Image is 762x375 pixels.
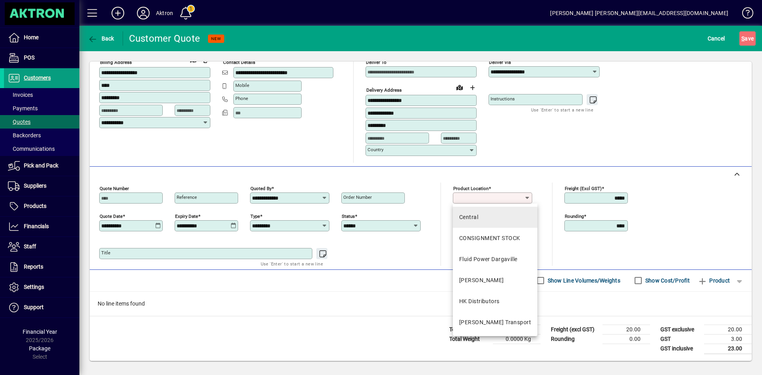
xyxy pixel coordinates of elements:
[4,142,79,156] a: Communications
[453,81,466,94] a: View on map
[4,196,79,216] a: Products
[644,277,690,285] label: Show Cost/Profit
[704,325,752,334] td: 20.00
[343,194,372,200] mat-label: Order number
[250,185,271,191] mat-label: Quoted by
[493,334,541,344] td: 0.0000 Kg
[211,36,221,41] span: NEW
[459,255,518,263] div: Fluid Power Dargaville
[656,325,704,334] td: GST exclusive
[489,60,511,65] mat-label: Deliver via
[24,203,46,209] span: Products
[200,54,212,66] button: Copy to Delivery address
[368,147,383,152] mat-label: Country
[459,318,531,327] div: [PERSON_NAME] Transport
[24,223,49,229] span: Financials
[736,2,752,27] a: Knowledge Base
[739,31,756,46] button: Save
[565,185,602,191] mat-label: Freight (excl GST)
[741,32,754,45] span: ave
[694,273,734,288] button: Product
[602,325,650,334] td: 20.00
[8,119,31,125] span: Quotes
[4,277,79,297] a: Settings
[261,259,323,268] mat-hint: Use 'Enter' to start a new line
[4,237,79,257] a: Staff
[704,344,752,354] td: 23.00
[4,257,79,277] a: Reports
[459,213,478,221] div: Central
[175,213,198,219] mat-label: Expiry date
[602,334,650,344] td: 0.00
[453,312,537,333] mat-option: T. Croft Transport
[741,35,745,42] span: S
[23,329,57,335] span: Financial Year
[4,298,79,317] a: Support
[656,334,704,344] td: GST
[453,291,537,312] mat-option: HK Distributors
[8,105,38,112] span: Payments
[8,92,33,98] span: Invoices
[131,6,156,20] button: Profile
[235,83,249,88] mat-label: Mobile
[4,28,79,48] a: Home
[4,217,79,237] a: Financials
[24,284,44,290] span: Settings
[105,6,131,20] button: Add
[491,96,515,102] mat-label: Instructions
[24,75,51,81] span: Customers
[24,243,36,250] span: Staff
[100,213,123,219] mat-label: Quote date
[453,207,537,228] mat-option: Central
[4,176,79,196] a: Suppliers
[565,213,584,219] mat-label: Rounding
[704,334,752,344] td: 3.00
[547,334,602,344] td: Rounding
[708,32,725,45] span: Cancel
[29,345,50,352] span: Package
[86,31,116,46] button: Back
[453,185,489,191] mat-label: Product location
[8,146,55,152] span: Communications
[90,292,752,316] div: No line items found
[445,334,493,344] td: Total Weight
[88,35,114,42] span: Back
[8,132,41,138] span: Backorders
[453,270,537,291] mat-option: HAMILTON
[459,276,504,285] div: [PERSON_NAME]
[366,60,387,65] mat-label: Deliver To
[129,32,200,45] div: Customer Quote
[101,250,110,256] mat-label: Title
[24,54,35,61] span: POS
[100,185,129,191] mat-label: Quote number
[466,81,479,94] button: Choose address
[459,234,520,242] div: CONSIGNMENT STOCK
[531,105,593,114] mat-hint: Use 'Enter' to start a new line
[4,156,79,176] a: Pick and Pack
[547,325,602,334] td: Freight (excl GST)
[4,115,79,129] a: Quotes
[24,162,58,169] span: Pick and Pack
[177,194,197,200] mat-label: Reference
[187,53,200,66] a: View on map
[4,129,79,142] a: Backorders
[656,344,704,354] td: GST inclusive
[453,249,537,270] mat-option: Fluid Power Dargaville
[24,34,38,40] span: Home
[250,213,260,219] mat-label: Type
[706,31,727,46] button: Cancel
[550,7,728,19] div: [PERSON_NAME] [PERSON_NAME][EMAIL_ADDRESS][DOMAIN_NAME]
[546,277,620,285] label: Show Line Volumes/Weights
[453,228,537,249] mat-option: CONSIGNMENT STOCK
[235,96,248,101] mat-label: Phone
[24,183,46,189] span: Suppliers
[445,325,493,334] td: Total Volume
[24,263,43,270] span: Reports
[156,7,173,19] div: Aktron
[4,102,79,115] a: Payments
[459,297,500,306] div: HK Distributors
[79,31,123,46] app-page-header-button: Back
[342,213,355,219] mat-label: Status
[698,274,730,287] span: Product
[24,304,44,310] span: Support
